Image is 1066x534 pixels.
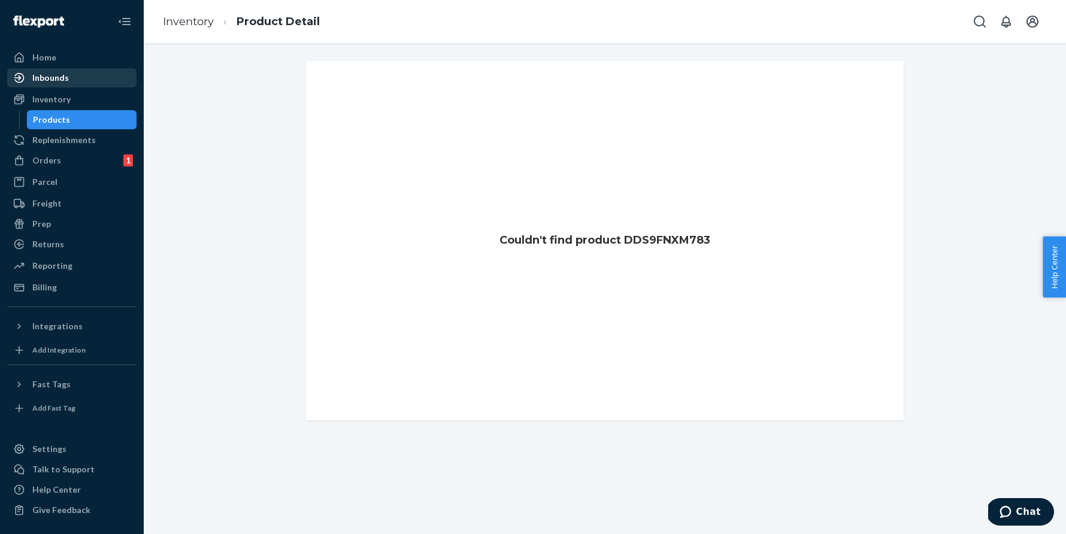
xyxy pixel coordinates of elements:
a: Help Center [7,480,137,499]
img: Flexport logo [13,16,64,28]
a: Replenishments [7,131,137,150]
div: Add Integration [32,345,86,355]
button: Help Center [1043,236,1066,298]
button: Open account menu [1020,10,1044,34]
a: Settings [7,439,137,459]
div: Billing [32,281,57,293]
div: Parcel [32,176,57,188]
a: Inventory [7,90,137,109]
div: Replenishments [32,134,96,146]
button: Talk to Support [7,460,137,479]
div: Returns [32,238,64,250]
div: Products [33,114,70,126]
a: Products [27,110,137,129]
button: Open Search Box [968,10,992,34]
a: Reporting [7,256,137,275]
a: Orders1 [7,151,137,170]
a: Prep [7,214,137,233]
button: Close Navigation [113,10,137,34]
iframe: Opens a widget where you can chat to one of our agents [988,498,1054,528]
button: Fast Tags [7,375,137,394]
div: Help Center [32,484,81,496]
a: Product Detail [237,15,320,28]
div: Talk to Support [32,463,95,475]
button: Integrations [7,317,137,336]
div: Prep [32,218,51,230]
a: Freight [7,194,137,213]
div: Inbounds [32,72,69,84]
a: Add Integration [7,341,137,360]
a: Inbounds [7,68,137,87]
div: Couldn't find product DDS9FNXM783 [306,61,904,420]
button: Give Feedback [7,500,137,520]
div: Settings [32,443,66,455]
div: Reporting [32,260,72,272]
button: Open notifications [994,10,1018,34]
a: Inventory [163,15,214,28]
div: Inventory [32,93,71,105]
div: Freight [32,198,62,210]
a: Home [7,48,137,67]
div: 1 [123,154,133,166]
a: Add Fast Tag [7,399,137,418]
div: Home [32,51,56,63]
div: Fast Tags [32,378,71,390]
div: Give Feedback [32,504,90,516]
div: Add Fast Tag [32,403,75,413]
a: Billing [7,278,137,297]
a: Returns [7,235,137,254]
ol: breadcrumbs [153,4,329,40]
div: Integrations [32,320,83,332]
div: Orders [32,154,61,166]
a: Parcel [7,172,137,192]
